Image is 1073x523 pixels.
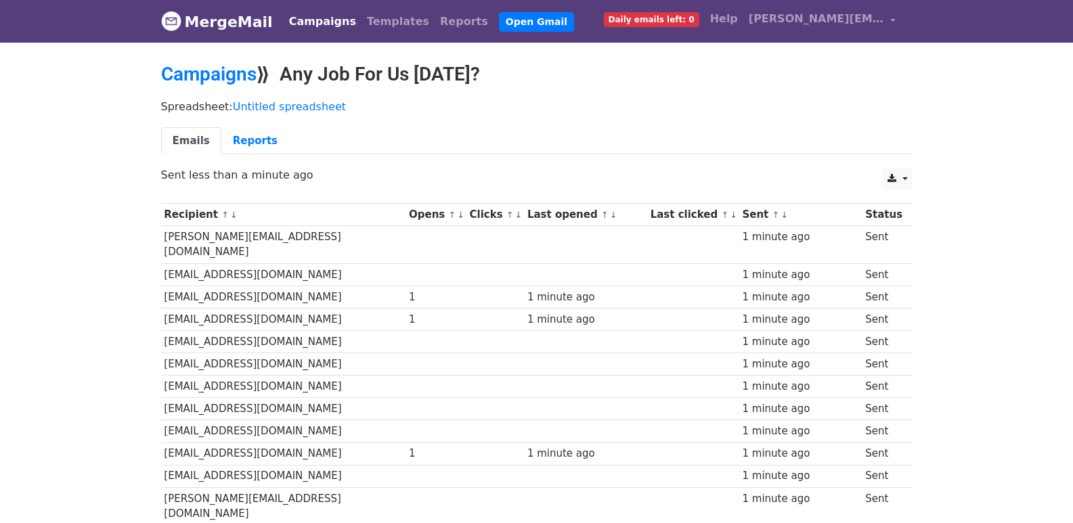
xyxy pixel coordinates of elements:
a: Untitled spreadsheet [233,100,346,113]
a: ↑ [721,210,728,220]
a: ↓ [457,210,464,220]
a: ↑ [506,210,514,220]
a: Daily emails left: 0 [598,5,705,32]
div: 1 minute ago [742,357,858,372]
td: [EMAIL_ADDRESS][DOMAIN_NAME] [161,442,406,465]
a: ↑ [448,210,456,220]
td: [EMAIL_ADDRESS][DOMAIN_NAME] [161,331,406,353]
a: MergeMail [161,7,273,36]
td: Sent [862,465,905,487]
a: [PERSON_NAME][EMAIL_ADDRESS][DOMAIN_NAME] [743,5,902,37]
a: ↑ [221,210,229,220]
a: Templates [362,8,435,35]
td: Sent [862,226,905,264]
div: 1 minute ago [742,290,858,305]
td: Sent [862,308,905,330]
th: Status [862,204,905,226]
td: Sent [862,376,905,398]
td: [EMAIL_ADDRESS][DOMAIN_NAME] [161,465,406,487]
a: Help [705,5,743,32]
div: 1 minute ago [527,312,644,327]
a: ↓ [730,210,737,220]
a: Emails [161,127,221,155]
th: Opens [406,204,466,226]
div: 1 minute ago [742,229,858,245]
div: 1 [409,312,463,327]
div: 1 minute ago [742,401,858,417]
div: 1 minute ago [527,290,644,305]
div: 1 [409,446,463,461]
td: [EMAIL_ADDRESS][DOMAIN_NAME] [161,420,406,442]
div: 1 minute ago [742,267,858,283]
img: MergeMail logo [161,11,181,31]
td: Sent [862,263,905,286]
div: 1 minute ago [742,312,858,327]
span: [PERSON_NAME][EMAIL_ADDRESS][DOMAIN_NAME] [749,11,884,27]
div: 1 minute ago [742,491,858,507]
td: Sent [862,420,905,442]
td: Sent [862,442,905,465]
td: Sent [862,398,905,420]
div: 1 minute ago [527,446,644,461]
td: [PERSON_NAME][EMAIL_ADDRESS][DOMAIN_NAME] [161,226,406,264]
div: 1 [409,290,463,305]
td: Sent [862,286,905,308]
td: [EMAIL_ADDRESS][DOMAIN_NAME] [161,286,406,308]
a: ↓ [610,210,617,220]
a: ↓ [230,210,238,220]
a: ↑ [601,210,609,220]
a: ↓ [781,210,788,220]
a: Campaigns [161,63,257,85]
a: ↓ [515,210,523,220]
th: Clicks [466,204,524,226]
td: [EMAIL_ADDRESS][DOMAIN_NAME] [161,263,406,286]
td: [EMAIL_ADDRESS][DOMAIN_NAME] [161,308,406,330]
td: [EMAIL_ADDRESS][DOMAIN_NAME] [161,353,406,376]
span: Daily emails left: 0 [604,12,699,27]
div: 1 minute ago [742,379,858,394]
div: 1 minute ago [742,468,858,484]
a: Reports [221,127,289,155]
th: Last opened [524,204,647,226]
td: [EMAIL_ADDRESS][DOMAIN_NAME] [161,376,406,398]
th: Recipient [161,204,406,226]
div: 1 minute ago [742,424,858,439]
td: [EMAIL_ADDRESS][DOMAIN_NAME] [161,398,406,420]
a: Campaigns [284,8,362,35]
a: ↑ [772,210,780,220]
a: Open Gmail [499,12,574,32]
h2: ⟫ Any Job For Us [DATE]? [161,63,913,86]
div: 1 minute ago [742,446,858,461]
p: Sent less than a minute ago [161,168,913,182]
th: Last clicked [647,204,739,226]
p: Spreadsheet: [161,99,913,114]
a: Reports [435,8,494,35]
div: 1 minute ago [742,334,858,350]
td: Sent [862,353,905,376]
th: Sent [739,204,862,226]
td: Sent [862,331,905,353]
